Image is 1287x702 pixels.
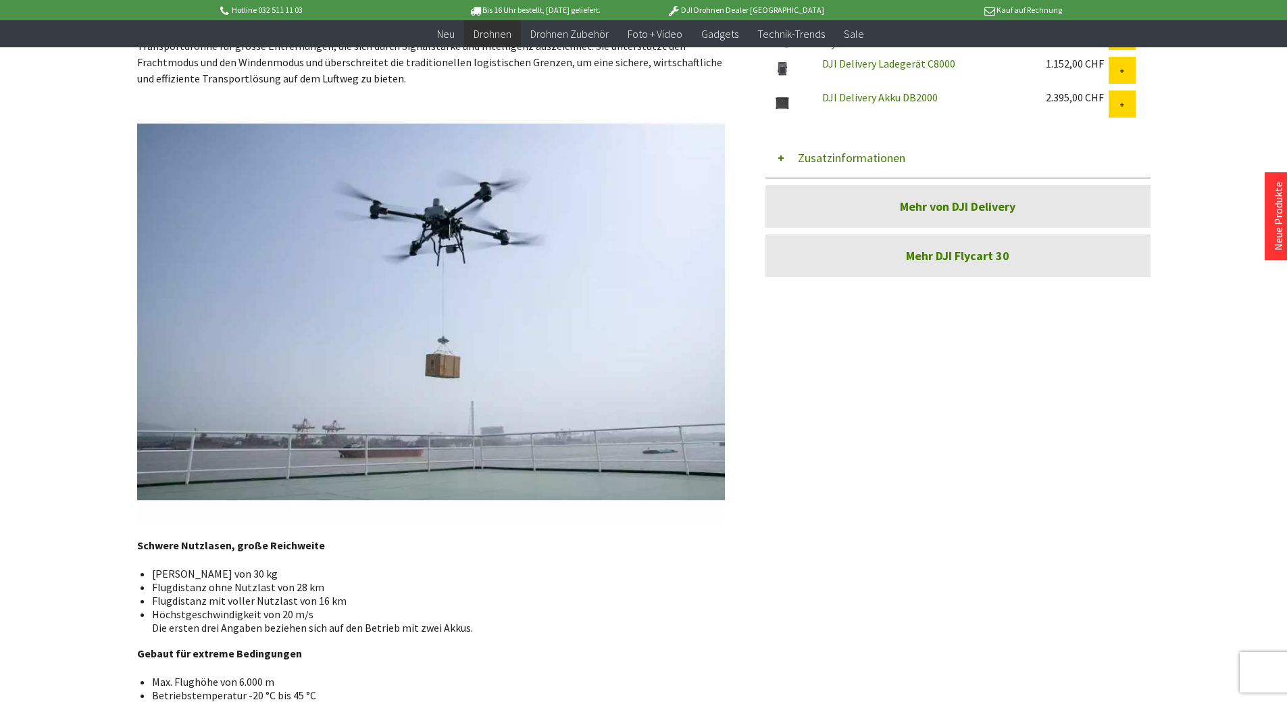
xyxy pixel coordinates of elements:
[530,27,609,41] span: Drohnen Zubehör
[692,20,748,48] a: Gadgets
[521,20,618,48] a: Drohnen Zubehör
[748,20,834,48] a: Technik-Trends
[152,567,714,580] li: [PERSON_NAME] von 30 kg
[137,100,725,524] img: dji-flycart-30-de-5
[765,234,1151,277] a: Mehr DJI Flycart 30
[152,580,714,594] li: Flugdistanz ohne Nutzlast von 28 km
[428,20,464,48] a: Neu
[618,20,692,48] a: Foto + Video
[822,91,938,104] a: DJI Delivery Akku DB2000
[851,2,1062,18] p: Kauf auf Rechnung
[218,2,429,18] p: Hotline 032 511 11 03
[628,27,682,41] span: Foto + Video
[640,2,851,18] p: DJI Drohnen Dealer [GEOGRAPHIC_DATA]
[437,27,455,41] span: Neu
[137,647,302,660] strong: Gebaut für extreme Bedingungen
[765,138,1151,178] button: Zusatzinformationen
[834,20,874,48] a: Sale
[844,27,864,41] span: Sale
[1271,182,1285,251] a: Neue Produkte
[152,688,714,702] li: Betriebstemperatur -20 °C bis 45 °C
[137,538,325,552] strong: Schwere Nutzlasen, große Reichweite
[152,594,714,607] li: Flugdistanz mit voller Nutzlast von 16 km
[701,27,738,41] span: Gadgets
[474,27,511,41] span: Drohnen
[1046,91,1109,104] div: 2.395,00 CHF
[822,57,955,70] a: DJI Delivery Ladegerät C8000
[765,185,1151,228] a: Mehr von DJI Delivery
[152,607,714,634] li: Höchstgeschwindigkeit von 20 m/s Die ersten drei Angaben beziehen sich auf den Betrieb mit zwei A...
[765,57,799,82] img: DJI Delivery Ladegerät C8000
[765,91,799,116] img: DJI Delivery Akku DB2000
[137,22,725,86] p: Einer der Haupteinsatzbereiche der DJI FlyCart 30 ist der Warentransport. Die DJI FlyCart 30 ist ...
[757,27,825,41] span: Technik-Trends
[152,675,714,688] li: Max. Flughöhe von 6.000 m
[464,20,521,48] a: Drohnen
[429,2,640,18] p: Bis 16 Uhr bestellt, [DATE] geliefert.
[1046,57,1109,70] div: 1.152,00 CHF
